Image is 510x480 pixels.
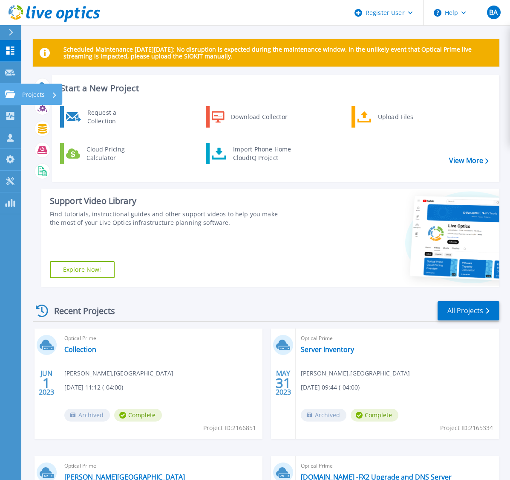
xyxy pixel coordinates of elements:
a: View More [449,157,489,165]
a: All Projects [438,301,499,320]
div: Support Video Library [50,195,287,207]
span: Optical Prime [301,334,494,343]
span: Project ID: 2166851 [203,423,256,433]
div: MAY 2023 [275,367,291,399]
span: Complete [351,409,398,422]
div: Upload Files [374,108,437,125]
span: [PERSON_NAME] , [GEOGRAPHIC_DATA] [301,369,410,378]
a: Request a Collection [60,106,147,128]
span: Archived [64,409,110,422]
div: Download Collector [227,108,291,125]
p: Scheduled Maintenance [DATE][DATE]: No disruption is expected during the maintenance window. In t... [63,46,493,60]
span: Complete [114,409,162,422]
h3: Start a New Project [61,84,488,93]
a: Upload Files [352,106,439,128]
span: 31 [276,379,291,387]
div: Request a Collection [83,108,145,125]
div: Import Phone Home CloudIQ Project [229,145,295,162]
span: BA [489,9,498,16]
span: [DATE] 11:12 (-04:00) [64,383,123,392]
a: Collection [64,345,96,354]
a: Cloud Pricing Calculator [60,143,147,164]
span: Project ID: 2165334 [440,423,493,433]
div: JUN 2023 [38,367,55,399]
div: Recent Projects [33,300,127,321]
a: Download Collector [206,106,293,128]
div: Find tutorials, instructional guides and other support videos to help you make the most of your L... [50,210,287,227]
span: 1 [43,379,50,387]
span: Archived [301,409,346,422]
span: Optical Prime [64,461,258,471]
a: Explore Now! [50,261,115,278]
span: Optical Prime [64,334,258,343]
p: Projects [22,84,45,106]
a: Server Inventory [301,345,354,354]
span: Optical Prime [301,461,494,471]
span: [PERSON_NAME] , [GEOGRAPHIC_DATA] [64,369,173,378]
span: [DATE] 09:44 (-04:00) [301,383,360,392]
div: Cloud Pricing Calculator [82,145,145,162]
